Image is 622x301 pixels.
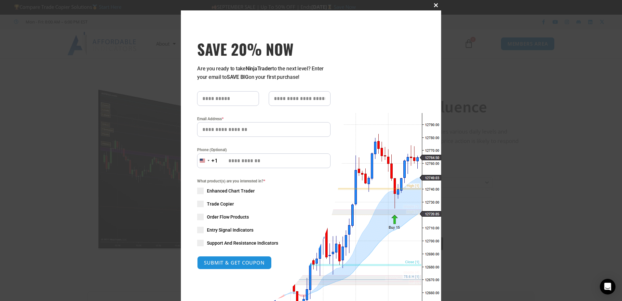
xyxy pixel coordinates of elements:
[600,279,615,294] div: Open Intercom Messenger
[207,214,249,220] span: Order Flow Products
[246,65,272,72] strong: NinjaTrader
[197,188,331,194] label: Enhanced Chart Trader
[197,153,218,168] button: Selected country
[197,147,331,153] label: Phone (Optional)
[197,240,331,246] label: Support And Resistance Indicators
[197,178,331,184] span: What product(s) are you interested in?
[207,240,278,246] span: Support And Resistance Indicators
[211,157,218,165] div: +1
[207,227,253,233] span: Entry Signal Indicators
[227,74,249,80] strong: SAVE BIG
[197,64,331,81] p: Are you ready to take to the next level? Enter your email to on your first purchase!
[197,116,331,122] label: Email Address
[197,214,331,220] label: Order Flow Products
[207,201,234,207] span: Trade Copier
[207,188,255,194] span: Enhanced Chart Trader
[197,40,331,58] h3: SAVE 20% NOW
[197,201,331,207] label: Trade Copier
[197,227,331,233] label: Entry Signal Indicators
[197,256,272,269] button: SUBMIT & GET COUPON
